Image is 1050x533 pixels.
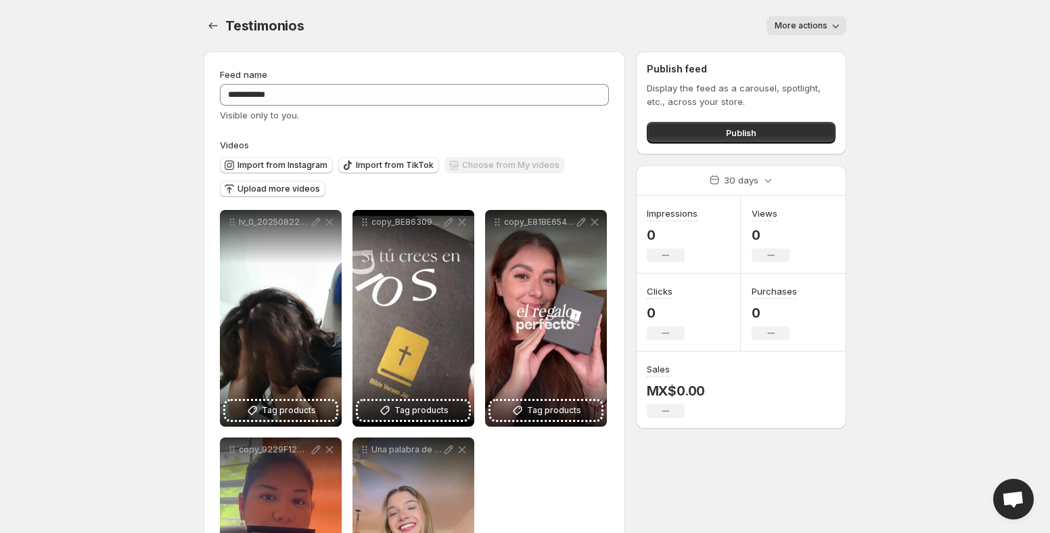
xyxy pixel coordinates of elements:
button: Publish [647,122,836,144]
h3: Impressions [647,207,698,220]
span: Tag products [527,404,581,417]
h3: Purchases [752,284,797,298]
p: 0 [647,227,698,243]
span: Visible only to you. [220,110,299,121]
p: MX$0.00 [647,383,706,399]
div: copy_E81BE654-9E33-4C81-A437-B9203E82AA04Tag products [485,210,607,427]
p: copy_BE863095-960F-4E45-8F17-66E12EE1C898 1 [371,217,442,228]
span: Upload more videos [237,184,320,194]
span: Tag products [262,404,316,417]
p: Una palabra de [DEMOGRAPHIC_DATA] puede cambiar tu da o tu vida Este [PERSON_NAME] me ha ayudado ... [371,444,442,455]
button: Settings [204,16,223,35]
p: copy_9229F12B-EEF2-4E83-B506-E86504F069EB 1 [239,444,309,455]
h2: Publish feed [647,62,836,76]
p: copy_E81BE654-9E33-4C81-A437-B9203E82AA04 [504,217,574,228]
p: Display the feed as a carousel, spotlight, etc., across your store. [647,81,836,108]
button: Tag products [358,401,469,420]
button: Import from Instagram [220,157,333,173]
span: Feed name [220,69,267,80]
p: 0 [647,305,685,321]
p: 0 [752,227,790,243]
span: Import from TikTok [356,160,434,171]
button: Tag products [225,401,336,420]
p: 0 [752,305,797,321]
span: Videos [220,140,249,150]
h3: Sales [647,362,670,376]
button: Upload more videos [220,181,325,197]
button: Import from TikTok [338,157,439,173]
p: 30 days [724,173,758,187]
div: lv_0_20250822224101 2Tag products [220,210,342,427]
span: Testimonios [225,18,304,34]
h3: Clicks [647,284,672,298]
p: lv_0_20250822224101 2 [239,217,309,228]
div: copy_BE863095-960F-4E45-8F17-66E12EE1C898 1Tag products [352,210,474,427]
span: Import from Instagram [237,160,327,171]
span: Tag products [394,404,449,417]
span: Publish [726,126,756,140]
h3: Views [752,207,777,220]
button: More actions [767,16,846,35]
div: Open chat [993,479,1034,519]
span: More actions [775,20,827,31]
button: Tag products [490,401,601,420]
